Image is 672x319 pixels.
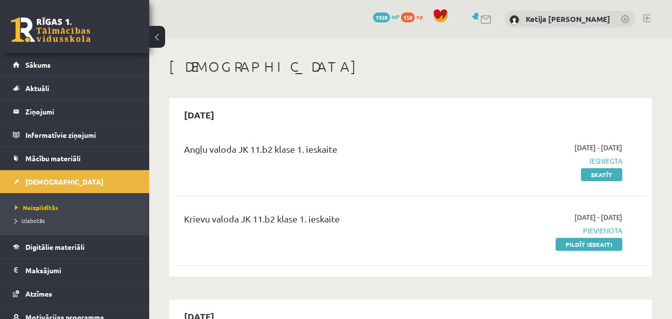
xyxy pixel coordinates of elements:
span: 158 [401,12,415,22]
a: 1928 mP [373,12,399,20]
a: Informatīvie ziņojumi [13,123,137,146]
a: Atzīmes [13,282,137,305]
a: Neizpildītās [15,203,139,212]
a: Mācību materiāli [13,147,137,170]
a: Ketija [PERSON_NAME] [526,14,610,24]
a: Aktuāli [13,77,137,100]
div: Angļu valoda JK 11.b2 klase 1. ieskaite [184,142,471,161]
span: Sākums [25,60,51,69]
span: [DATE] - [DATE] [575,212,622,222]
span: Aktuāli [25,84,49,93]
span: Pievienota [486,225,622,236]
a: Pildīt ieskaiti [556,238,622,251]
legend: Ziņojumi [25,100,137,123]
span: xp [416,12,423,20]
div: Krievu valoda JK 11.b2 klase 1. ieskaite [184,212,471,230]
span: [DEMOGRAPHIC_DATA] [25,177,103,186]
span: mP [391,12,399,20]
a: Maksājumi [13,259,137,282]
span: Atzīmes [25,289,52,298]
a: Rīgas 1. Tālmācības vidusskola [11,17,91,42]
a: Sākums [13,53,137,76]
img: Ketija Nikola Kmeta [509,15,519,25]
span: Izlabotās [15,216,45,224]
legend: Maksājumi [25,259,137,282]
span: Iesniegta [486,156,622,166]
h1: [DEMOGRAPHIC_DATA] [169,58,652,75]
h2: [DATE] [174,103,224,126]
span: [DATE] - [DATE] [575,142,622,153]
span: Neizpildītās [15,204,58,212]
span: Digitālie materiāli [25,242,85,251]
a: Digitālie materiāli [13,235,137,258]
span: 1928 [373,12,390,22]
span: Mācību materiāli [25,154,81,163]
a: [DEMOGRAPHIC_DATA] [13,170,137,193]
legend: Informatīvie ziņojumi [25,123,137,146]
a: 158 xp [401,12,428,20]
a: Skatīt [581,168,622,181]
a: Izlabotās [15,216,139,225]
a: Ziņojumi [13,100,137,123]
